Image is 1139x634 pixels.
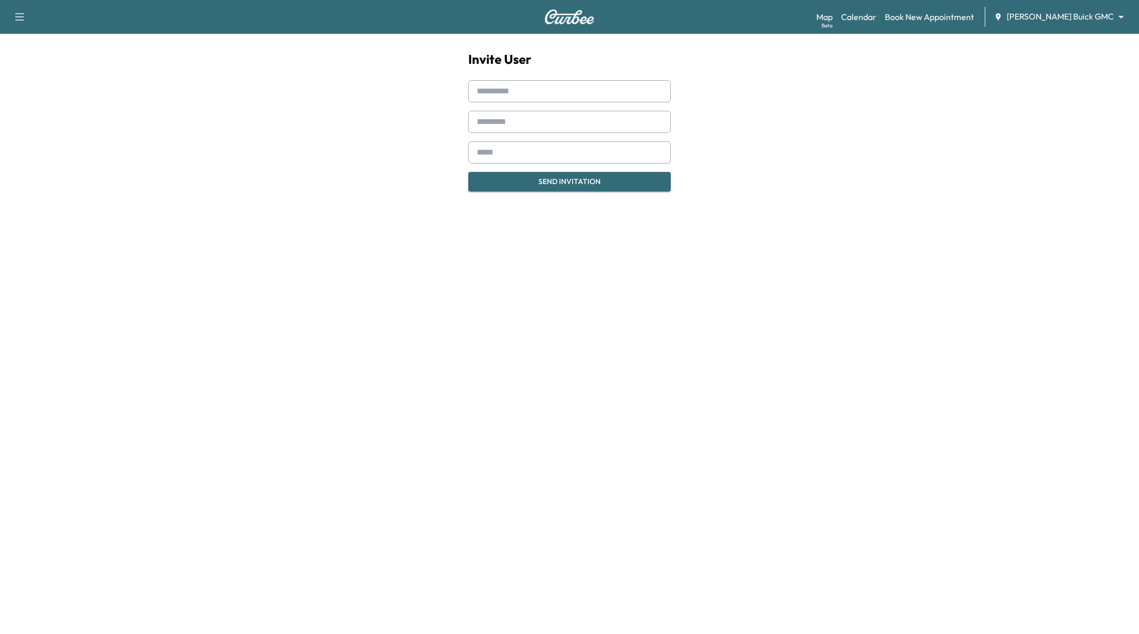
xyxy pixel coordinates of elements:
[822,22,833,30] div: Beta
[1007,11,1114,23] span: [PERSON_NAME] Buick GMC
[816,11,833,23] a: MapBeta
[544,9,595,24] img: Curbee Logo
[468,51,671,68] h1: Invite User
[841,11,876,23] a: Calendar
[468,172,671,191] button: Send Invitation
[885,11,974,23] a: Book New Appointment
